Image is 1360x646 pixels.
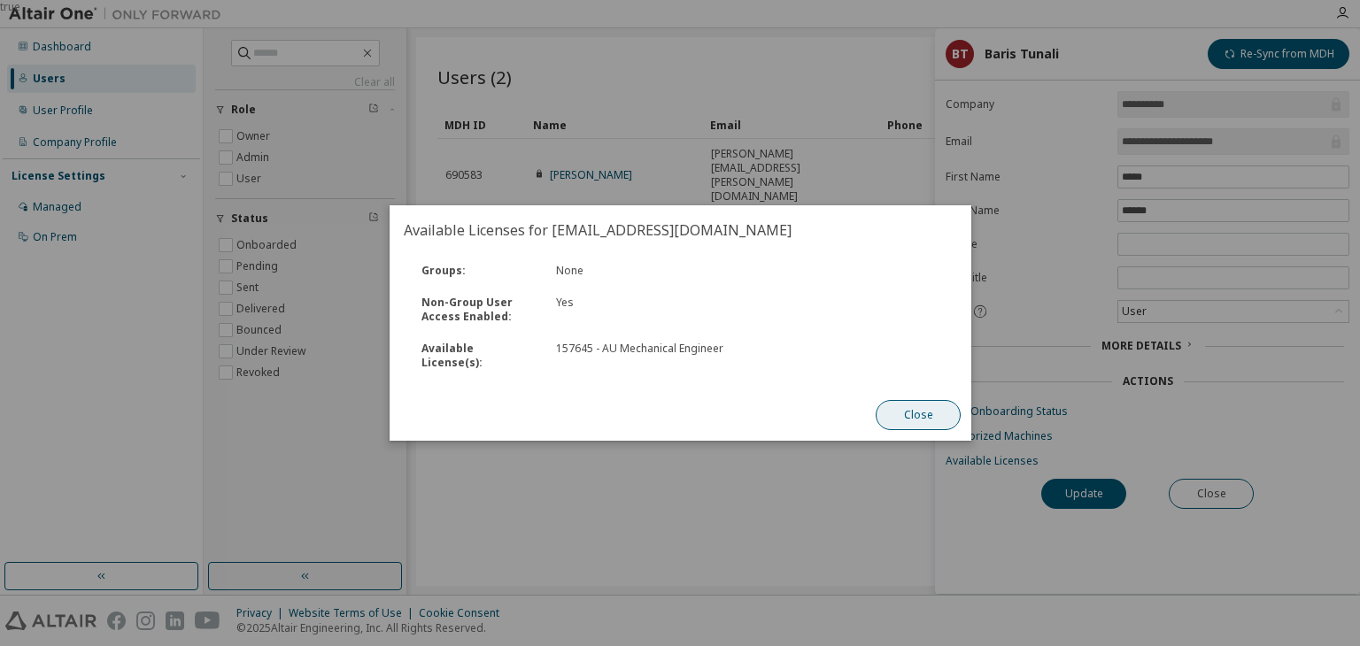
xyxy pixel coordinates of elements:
[411,296,545,324] div: Non-Group User Access Enabled :
[411,264,545,278] div: Groups :
[556,342,737,356] div: 157645 - AU Mechanical Engineer
[390,205,971,255] h2: Available Licenses for [EMAIL_ADDRESS][DOMAIN_NAME]
[545,296,747,324] div: Yes
[545,264,747,278] div: None
[876,400,961,430] button: Close
[411,342,545,370] div: Available License(s) :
